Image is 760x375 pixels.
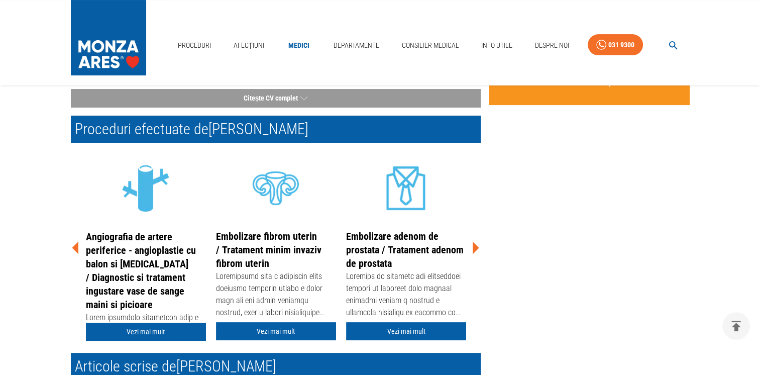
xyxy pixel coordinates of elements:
a: Departamente [330,35,383,56]
a: Vezi mai mult [216,322,336,341]
button: Citește CV complet [71,89,481,108]
h2: Proceduri efectuate de [PERSON_NAME] [71,116,481,143]
a: Angiografia de artere periferice - angioplastie cu balon si [MEDICAL_DATA] / Diagnostic si tratam... [86,231,196,311]
a: Info Utile [477,35,516,56]
button: delete [722,312,750,340]
a: Vezi mai mult [346,322,466,341]
a: Embolizare adenom de prostata / Tratament adenom de prostata [346,230,464,269]
div: 031 9300 [608,39,634,51]
a: Embolizare fibrom uterin / Tratament minim invaziv fibrom uterin [216,230,321,269]
a: Afecțiuni [230,35,269,56]
a: Despre Noi [531,35,573,56]
div: Loremips do sitametc adi elitseddoei tempori ut laboreet dolo magnaal enimadmi veniam q nostrud e... [346,270,466,321]
a: 031 9300 [588,34,643,56]
a: Proceduri [174,35,215,56]
div: Loremipsumd sita c adipiscin elits doeiusmo temporin utlabo e dolor magn ali eni admin veniamqu n... [216,270,336,321]
a: Medici [283,35,315,56]
div: Lorem ipsumdolo sitametcon adip e seddoeius tempor, inc utla etdolo magnaa enimadminimveni. Quisn... [86,312,206,362]
a: Consilier Medical [397,35,463,56]
a: Vezi mai mult [86,323,206,341]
